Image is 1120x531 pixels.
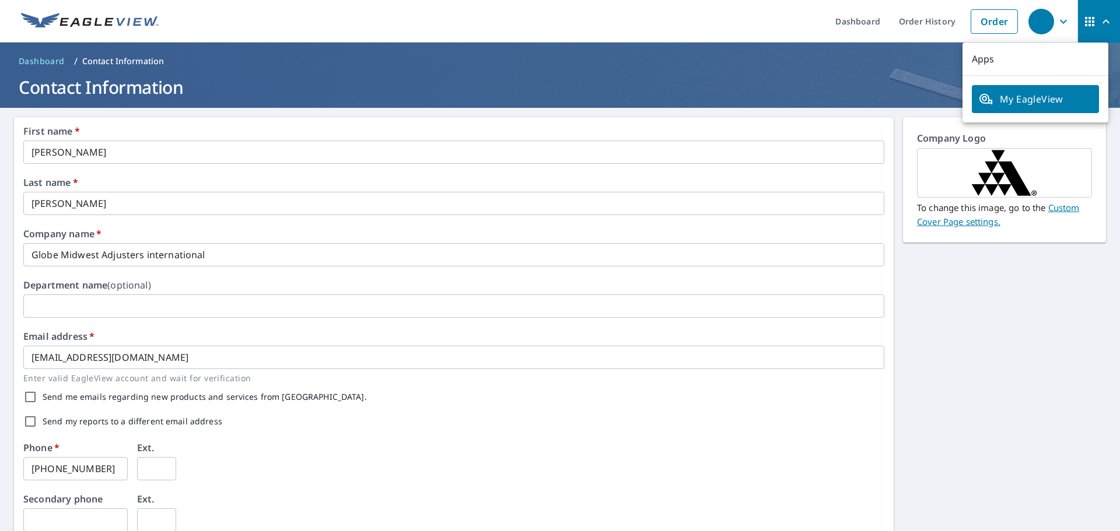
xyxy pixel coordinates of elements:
label: Email address [23,332,94,341]
li: / [74,54,78,68]
p: Contact Information [82,55,164,67]
p: Company Logo [917,131,1092,148]
label: Send me emails regarding new products and services from [GEOGRAPHIC_DATA]. [43,393,367,401]
label: Last name [23,178,78,187]
label: Ext. [137,443,155,452]
nav: breadcrumb [14,52,1106,71]
label: Secondary phone [23,494,103,504]
span: My EagleView [979,92,1092,106]
p: Enter valid EagleView account and wait for verification [23,371,876,385]
label: Phone [23,443,60,452]
span: Dashboard [19,55,65,67]
img: AI_Icon_Logo.jpg [972,150,1037,196]
p: To change this image, go to the [917,198,1092,228]
label: Send my reports to a different email address [43,417,222,425]
p: Apps [963,43,1108,76]
label: First name [23,126,80,136]
label: Company name [23,229,101,238]
a: Dashboard [14,52,69,71]
a: Order [971,9,1018,34]
h1: Contact Information [14,75,1106,99]
label: Department name [23,280,151,290]
a: My EagleView [972,85,1099,113]
img: EV Logo [21,13,159,30]
b: (optional) [107,279,151,291]
label: Ext. [137,494,155,504]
